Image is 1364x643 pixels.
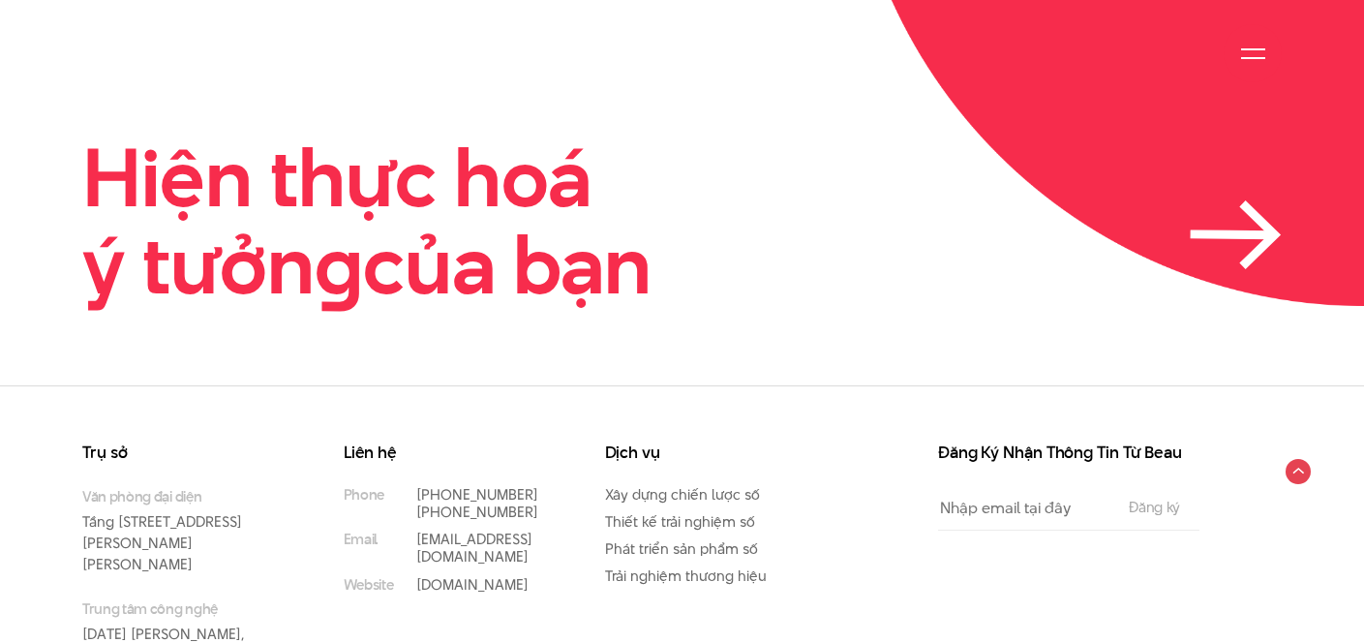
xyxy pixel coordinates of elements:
input: Nhập email tại đây [938,486,1109,530]
small: Trung tâm công nghệ [82,598,286,619]
a: [DOMAIN_NAME] [416,574,529,595]
a: Xây dựng chiến lược số [605,484,760,505]
small: Website [344,576,394,594]
p: Tầng [STREET_ADDRESS][PERSON_NAME][PERSON_NAME] [82,486,286,574]
a: [PHONE_NUMBER] [416,502,538,522]
h3: Đăng Ký Nhận Thông Tin Từ Beau [938,444,1199,461]
a: [EMAIL_ADDRESS][DOMAIN_NAME] [416,529,532,566]
h3: Dịch vụ [605,444,808,461]
small: Văn phòng đại diện [82,486,286,506]
a: Hiện thực hoáý tưởngcủa bạn [82,135,1282,308]
a: Thiết kế trải nghiệm số [605,511,755,532]
h3: Liên hệ [344,444,547,461]
small: Phone [344,486,384,504]
a: Phát triển sản phẩm số [605,538,758,559]
a: Trải nghiệm thương hiệu [605,566,767,586]
h3: Trụ sở [82,444,286,461]
input: Đăng ký [1123,500,1186,515]
a: [PHONE_NUMBER] [416,484,538,505]
en: g [315,208,363,321]
small: Email [344,531,378,548]
h2: Hiện thực hoá ý tưởn của bạn [82,135,652,308]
